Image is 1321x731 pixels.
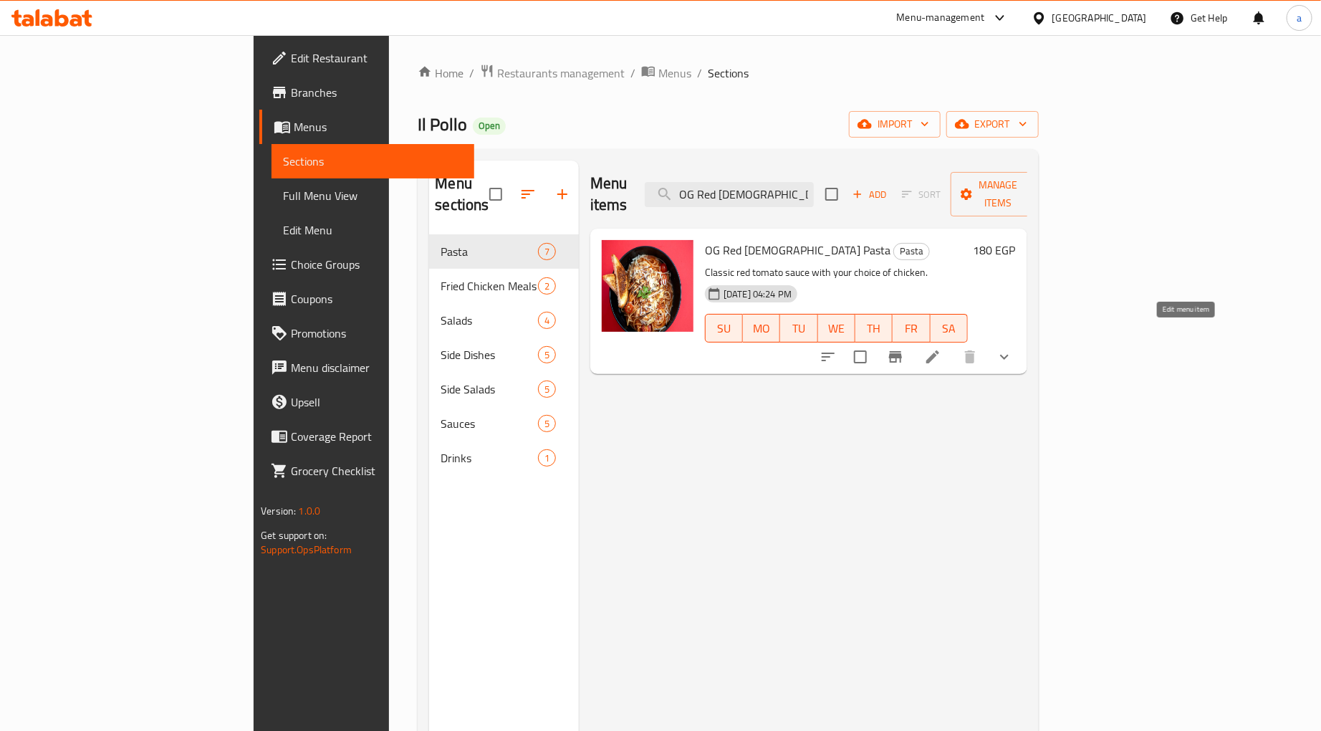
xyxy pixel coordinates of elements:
span: WE [824,318,850,339]
button: Add section [545,177,580,211]
span: 1 [539,451,555,465]
div: Pasta7 [429,234,579,269]
a: Sections [272,144,474,178]
li: / [630,64,635,82]
div: Side Dishes [441,346,537,363]
span: Manage items [962,176,1035,212]
a: Menus [641,64,691,82]
span: 1.0.0 [299,502,321,520]
span: Restaurants management [497,64,625,82]
span: Get support on: [261,526,327,545]
a: Grocery Checklist [259,454,474,488]
span: Open [473,120,506,132]
button: TH [855,314,893,343]
button: SU [705,314,743,343]
span: Sort sections [511,177,545,211]
span: Salads [441,312,537,329]
p: Classic red tomato sauce with your choice of chicken. [705,264,968,282]
button: sort-choices [811,340,845,374]
span: Full Menu View [283,187,463,204]
span: MO [749,318,774,339]
span: import [860,115,929,133]
a: Full Menu View [272,178,474,213]
span: Menus [294,118,463,135]
span: Pasta [894,243,929,259]
span: Select section first [893,183,951,206]
span: Fried Chicken Meals [441,277,537,295]
a: Upsell [259,385,474,419]
nav: Menu sections [429,229,579,481]
span: Promotions [291,325,463,342]
a: Choice Groups [259,247,474,282]
span: TU [786,318,812,339]
span: Version: [261,502,296,520]
span: Select section [817,179,847,209]
span: Sections [708,64,749,82]
div: Side Salads5 [429,372,579,406]
button: Branch-specific-item [878,340,913,374]
button: FR [893,314,930,343]
div: Sauces [441,415,537,432]
a: Edit Menu [272,213,474,247]
button: Add [847,183,893,206]
div: [GEOGRAPHIC_DATA] [1052,10,1147,26]
span: Menu disclaimer [291,359,463,376]
button: SA [931,314,968,343]
button: show more [987,340,1022,374]
a: Restaurants management [480,64,625,82]
button: TU [780,314,817,343]
img: OG Red Chick Pasta [602,240,693,332]
span: Grocery Checklist [291,462,463,479]
span: Drinks [441,449,537,467]
div: items [538,415,556,432]
nav: breadcrumb [418,64,1038,82]
div: Fried Chicken Meals2 [429,269,579,303]
span: 5 [539,383,555,396]
button: WE [818,314,855,343]
div: items [538,243,556,260]
span: [DATE] 04:24 PM [718,287,797,301]
span: TH [861,318,887,339]
a: Menus [259,110,474,144]
div: items [538,449,556,467]
a: Menu disclaimer [259,350,474,385]
button: import [849,111,941,138]
button: Manage items [951,172,1047,216]
span: 7 [539,245,555,259]
span: Branches [291,84,463,101]
a: Coverage Report [259,419,474,454]
button: export [946,111,1039,138]
div: Menu-management [897,9,985,27]
span: Side Salads [441,381,537,398]
div: items [538,381,556,398]
li: / [697,64,702,82]
span: Pasta [441,243,537,260]
span: Choice Groups [291,256,463,273]
span: FR [898,318,924,339]
span: export [958,115,1027,133]
h6: 180 EGP [974,240,1016,260]
span: Edit Menu [283,221,463,239]
input: search [645,182,814,207]
h2: Menu items [590,173,628,216]
span: Coverage Report [291,428,463,445]
span: Coupons [291,290,463,307]
span: Add [850,186,889,203]
span: 5 [539,417,555,431]
a: Support.OpsPlatform [261,540,352,559]
div: Salads4 [429,303,579,338]
button: delete [953,340,987,374]
span: Sections [283,153,463,170]
div: Sauces5 [429,406,579,441]
div: Pasta [893,243,930,260]
span: Select all sections [481,179,511,209]
div: items [538,277,556,295]
button: MO [743,314,780,343]
a: Branches [259,75,474,110]
div: Drinks1 [429,441,579,475]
